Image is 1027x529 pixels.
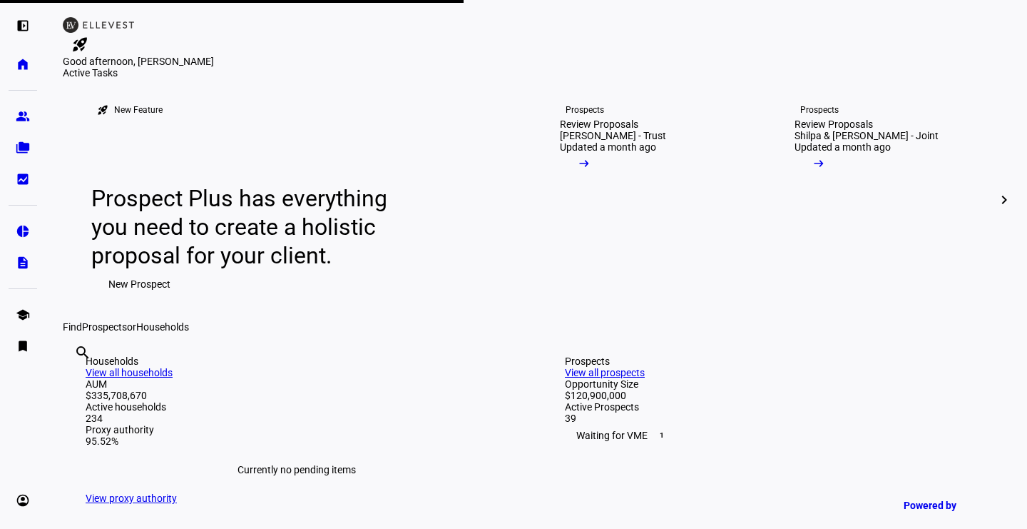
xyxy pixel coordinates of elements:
[86,367,173,378] a: View all households
[16,256,30,270] eth-mat-symbol: description
[63,321,1010,333] div: Find or
[9,165,37,193] a: bid_landscape
[108,270,170,298] span: New Prospect
[9,50,37,79] a: home
[16,493,30,508] eth-mat-symbol: account_circle
[86,356,508,367] div: Households
[91,184,421,270] div: Prospect Plus has everything you need to create a holistic proposal for your client.
[86,378,508,390] div: AUM
[63,67,1010,79] div: Active Tasks
[9,217,37,246] a: pie_chart
[16,339,30,353] eth-mat-symbol: bookmark
[82,321,127,333] span: Prospects
[71,36,88,53] mat-icon: rocket_launch
[565,401,987,413] div: Active Prospects
[560,130,666,141] div: [PERSON_NAME] - Trust
[560,141,656,153] div: Updated a month ago
[565,390,987,401] div: $120,900,000
[565,424,987,447] div: Waiting for VME
[74,344,91,361] mat-icon: search
[565,367,645,378] a: View all prospects
[794,141,891,153] div: Updated a month ago
[86,401,508,413] div: Active households
[560,119,638,130] div: Review Proposals
[9,248,37,277] a: description
[565,378,987,390] div: Opportunity Size
[16,308,30,322] eth-mat-symbol: school
[565,413,987,424] div: 39
[63,56,1010,67] div: Good afternoon, [PERSON_NAME]
[86,447,508,493] div: Currently no pending items
[16,57,30,71] eth-mat-symbol: home
[537,79,760,321] a: ProspectsReview Proposals[PERSON_NAME] - TrustUpdated a month ago
[97,104,108,116] mat-icon: rocket_launch
[74,363,77,381] input: Enter name of prospect or household
[996,191,1013,208] mat-icon: chevron_right
[896,492,1006,518] a: Powered by
[86,435,508,447] div: 95.52%
[9,133,37,162] a: folder_copy
[772,79,995,321] a: ProspectsReview ProposalsShilpa & [PERSON_NAME] - JointUpdated a month ago
[16,109,30,124] eth-mat-symbol: group
[566,104,604,116] div: Prospects
[9,102,37,131] a: group
[656,430,668,441] span: 1
[114,104,163,116] div: New Feature
[565,356,987,367] div: Prospects
[16,224,30,238] eth-mat-symbol: pie_chart
[577,156,591,171] mat-icon: arrow_right_alt
[794,130,939,141] div: Shilpa & [PERSON_NAME] - Joint
[136,321,189,333] span: Households
[86,390,508,401] div: $335,708,670
[794,119,873,130] div: Review Proposals
[812,156,826,171] mat-icon: arrow_right_alt
[800,104,839,116] div: Prospects
[86,413,508,424] div: 234
[86,493,177,504] a: View proxy authority
[16,141,30,155] eth-mat-symbol: folder_copy
[91,270,188,298] button: New Prospect
[86,424,508,435] div: Proxy authority
[16,19,30,33] eth-mat-symbol: left_panel_open
[16,172,30,186] eth-mat-symbol: bid_landscape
